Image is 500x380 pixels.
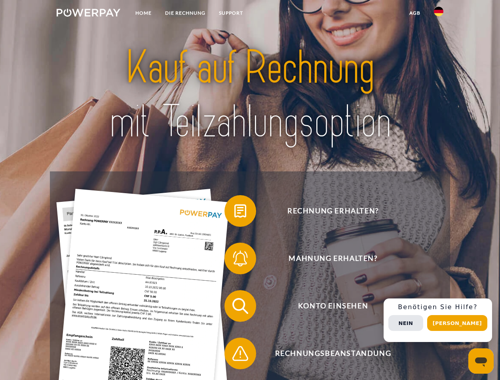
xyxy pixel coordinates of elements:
button: Nein [388,315,423,331]
img: qb_bill.svg [230,201,250,221]
button: Rechnung erhalten? [224,195,430,227]
div: Schnellhilfe [384,298,492,342]
button: Rechnungsbeanstandung [224,338,430,369]
iframe: Schaltfläche zum Öffnen des Messaging-Fensters [468,348,494,374]
img: qb_search.svg [230,296,250,316]
button: [PERSON_NAME] [427,315,487,331]
h3: Benötigen Sie Hilfe? [388,303,487,311]
span: Konto einsehen [236,290,430,322]
img: qb_bell.svg [230,249,250,268]
img: de [434,7,443,16]
button: Konto einsehen [224,290,430,322]
a: agb [403,6,427,20]
a: DIE RECHNUNG [158,6,212,20]
span: Rechnung erhalten? [236,195,430,227]
a: SUPPORT [212,6,250,20]
a: Home [129,6,158,20]
span: Rechnungsbeanstandung [236,338,430,369]
img: qb_warning.svg [230,344,250,363]
span: Mahnung erhalten? [236,243,430,274]
img: logo-powerpay-white.svg [57,9,120,17]
button: Mahnung erhalten? [224,243,430,274]
img: title-powerpay_de.svg [76,38,424,152]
